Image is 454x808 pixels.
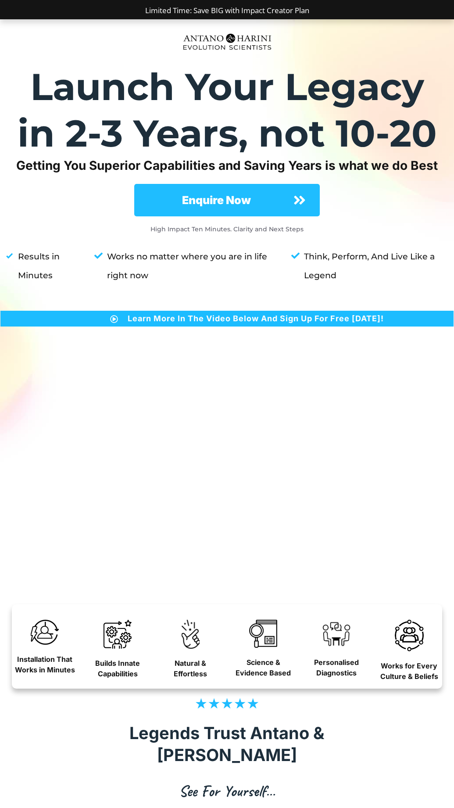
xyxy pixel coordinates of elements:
[174,659,207,678] strong: Natural & Effortless
[179,29,275,55] img: Evolution-Scientist (2)
[179,781,275,801] strong: See For Yourself…
[181,620,200,649] img: Effortless
[304,251,435,281] strong: Think, Perform, And Live Like a Legend
[18,111,437,156] strong: in 2-3 Years, not 10-20
[129,723,325,765] strong: Legends Trust Antano & [PERSON_NAME]
[31,620,59,645] img: in minutes
[145,5,309,15] a: Limited Time: Save BIG with Impact Creator Plan
[15,655,75,674] strong: Installation That Works in Minutes
[182,194,251,207] strong: Enquire Now
[322,620,350,648] img: Personalised
[1,327,453,581] iframe: Responsive Video
[196,697,258,709] img: Artboard 1 copy 2
[150,225,304,233] strong: High Impact Ten Minutes. Clarity and Next Steps
[395,620,424,652] img: belief
[314,658,359,677] strong: Personalised Diagnostics
[104,620,132,649] img: innate
[107,251,267,281] strong: Works no matter where you are in life right now
[236,658,291,677] strong: Science & Evidence Based
[30,64,424,109] strong: Launch Your Legacy
[128,314,384,323] strong: Learn More In The Video Below And Sign Up For Free [DATE]!
[380,661,438,681] strong: Works for Every Culture & Beliefs
[95,659,140,678] strong: Builds Innate Capabilities
[16,158,438,173] strong: Getting You Superior Capabilities and Saving Years is what we do Best
[18,251,60,281] strong: Results in Minutes
[134,184,320,216] a: Enquire Now
[249,620,277,648] img: science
